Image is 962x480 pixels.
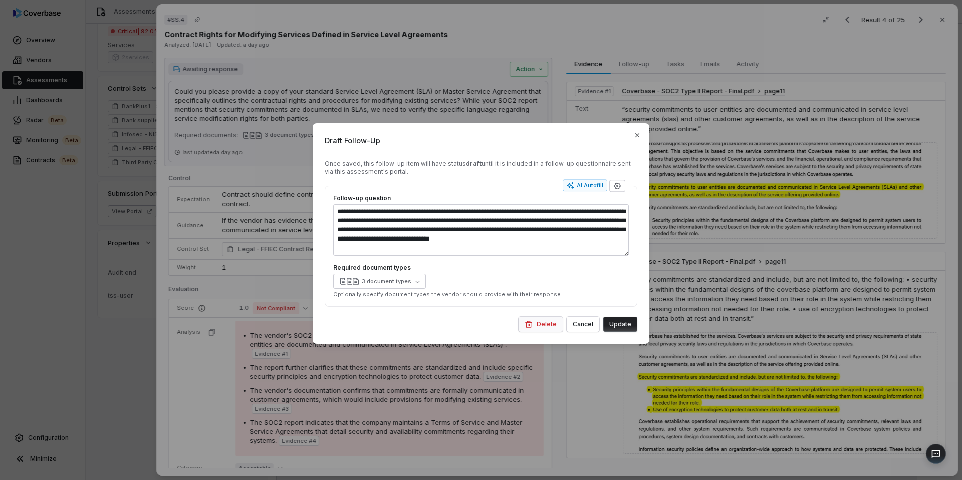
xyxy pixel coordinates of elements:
[325,135,637,146] span: Draft Follow-Up
[333,291,629,298] p: Optionally specify document types the vendor should provide with their response
[325,160,637,176] div: Once saved, this follow-up item will have status until it is included in a follow-up questionnair...
[563,180,607,192] button: AI Autofill
[519,317,563,332] button: Delete
[567,317,599,332] button: Cancel
[362,278,411,285] div: 3 document types
[333,194,629,202] label: Follow-up question
[567,182,603,190] div: AI Autofill
[603,317,637,332] button: Update
[466,160,482,167] strong: draft
[333,264,629,272] label: Required document types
